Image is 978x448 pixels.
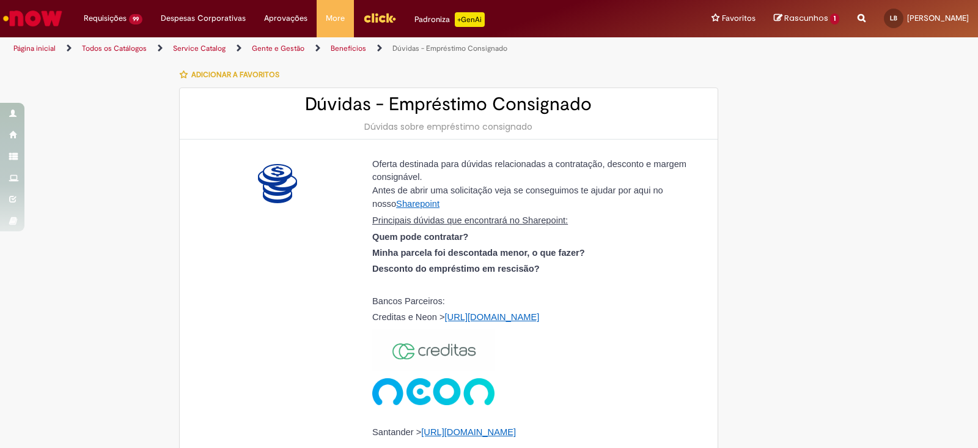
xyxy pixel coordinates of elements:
[890,14,897,22] span: LB
[173,43,226,53] a: Service Catalog
[421,427,516,437] a: [URL][DOMAIN_NAME]
[258,164,297,203] img: Dúvidas - Empréstimo Consignado
[372,232,468,242] strong: Quem pode contratar?
[396,199,439,209] span: Sharepoint
[784,12,828,24] span: Rascunhos
[326,12,345,24] span: More
[830,13,839,24] span: 1
[372,248,585,258] strong: Minha parcela foi descontada menor, o que fazer?
[84,12,127,24] span: Requisições
[192,121,705,133] div: Dúvidas sobre empréstimo consignado
[372,297,696,307] p: Bancos Parceiros:
[372,313,696,323] p: Creditas e Neon >
[455,12,485,27] p: +GenAi
[9,37,643,60] ul: Trilhas de página
[252,43,304,53] a: Gente e Gestão
[179,62,286,88] button: Adicionar a Favoritos
[13,43,56,53] a: Página inicial
[372,215,568,225] span: Principais dúvidas que encontrará no Sharepoint:
[192,94,705,114] h2: Dúvidas - Empréstimo Consignado
[774,13,839,24] a: Rascunhos
[722,12,756,24] span: Favoritos
[129,14,142,24] span: 99
[1,6,64,31] img: ServiceNow
[445,312,540,322] a: [URL][DOMAIN_NAME]
[907,13,969,23] span: [PERSON_NAME]
[331,43,366,53] a: Benefícios
[363,9,396,27] img: click_logo_yellow_360x200.png
[372,185,663,209] span: Antes de abrir uma solicitação veja se conseguimos te ajudar por aqui no nosso
[191,70,279,80] span: Adicionar a Favoritos
[264,12,307,24] span: Aprovações
[161,12,246,24] span: Despesas Corporativas
[82,43,147,53] a: Todos os Catálogos
[414,12,485,27] div: Padroniza
[372,264,540,274] strong: Desconto do empréstimo em rescisão?
[396,198,439,209] a: Sharepoint
[372,159,686,182] span: Oferta destinada para dúvidas relacionadas a contratação, desconto e margem consignável.
[392,43,507,53] a: Dúvidas - Empréstimo Consignado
